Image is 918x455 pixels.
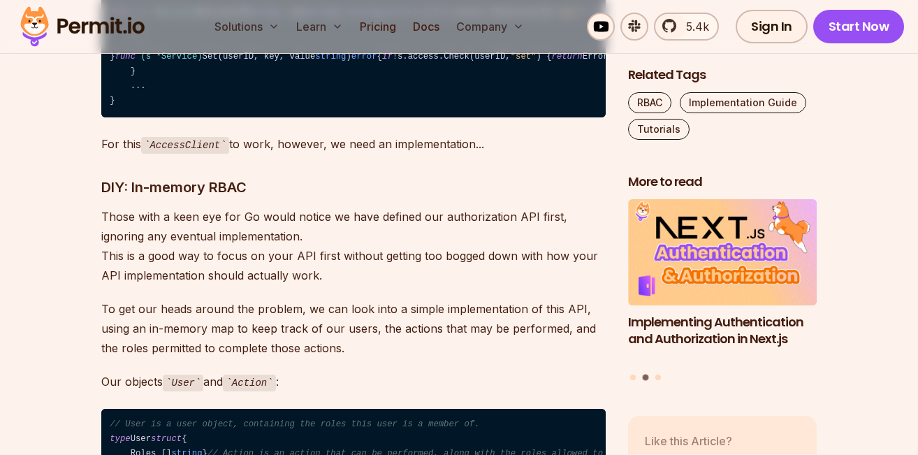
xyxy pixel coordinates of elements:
[209,13,285,41] button: Solutions
[654,13,719,41] a: 5.4k
[101,299,606,358] p: To get our heads around the problem, we can look into a simple implementation of this API, using ...
[101,207,606,285] p: Those with a keen eye for Go would notice we have defined our authorization API first, ignoring a...
[511,52,537,62] span: "set"
[628,93,671,114] a: RBAC
[628,200,817,383] div: Posts
[110,419,479,429] span: // User is a user object, containing the roles this user is a member of.
[645,433,749,449] p: Like this Article?
[315,52,346,62] span: string
[628,174,817,192] h2: More to read
[382,52,393,62] span: if
[643,375,649,381] button: Go to slide 2
[163,375,203,391] code: User
[14,3,151,50] img: Permit logo
[351,52,377,62] span: error
[628,200,817,306] img: Implementing Authentication and Authorization in Next.js
[628,200,817,366] a: Implementing Authentication and Authorization in Next.jsImplementing Authentication and Authoriza...
[110,434,130,444] span: type
[628,120,690,140] a: Tutorials
[223,375,275,391] code: Action
[101,372,606,392] p: Our objects and :
[680,93,806,114] a: Implementation Guide
[101,134,606,154] p: For this to work, however, we need an implementation...
[101,176,606,198] h3: DIY: In-memory RBAC
[736,10,808,43] a: Sign In
[140,52,202,62] span: (s *Service)
[628,314,817,349] h3: Implementing Authentication and Authorization in Next.js
[552,52,583,62] span: return
[630,375,636,380] button: Go to slide 1
[451,13,530,41] button: Company
[678,18,709,35] span: 5.4k
[291,13,349,41] button: Learn
[628,200,817,366] li: 2 of 3
[655,375,661,380] button: Go to slide 3
[354,13,402,41] a: Pricing
[151,434,182,444] span: struct
[115,52,136,62] span: func
[141,137,229,154] code: AccessClient
[407,13,445,41] a: Docs
[628,67,817,85] h2: Related Tags
[813,10,905,43] a: Start Now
